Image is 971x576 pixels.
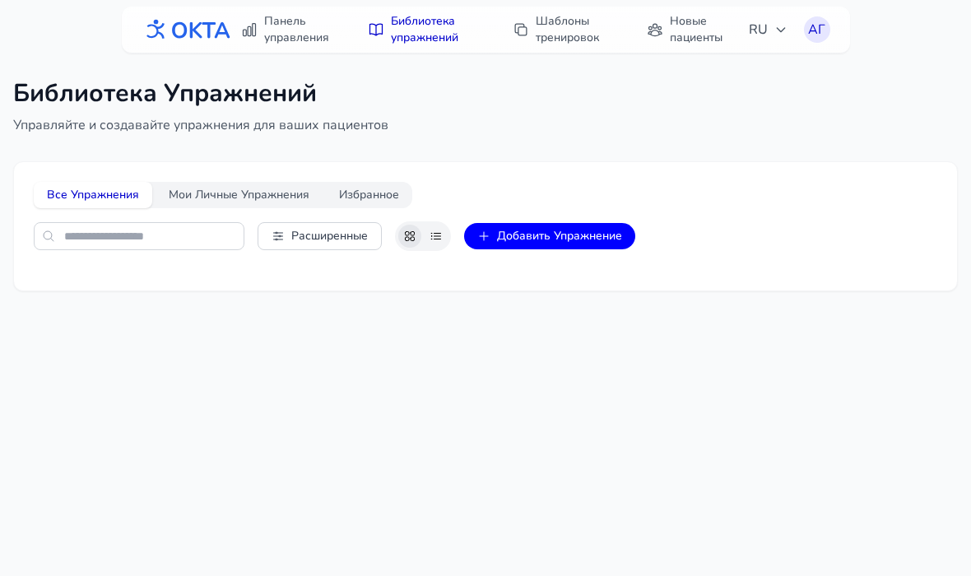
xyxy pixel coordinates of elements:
button: Все Упражнения [34,182,152,208]
span: RU [749,20,787,39]
button: Мои Личные Упражнения [156,182,323,208]
button: RU [739,13,797,46]
button: Добавить Упражнение [464,223,635,249]
span: Расширенные [291,228,368,244]
button: АГ [804,16,830,43]
a: Новые пациенты [637,7,739,53]
h1: Библиотека Упражнений [13,79,958,109]
img: OKTA logo [142,13,231,46]
button: Избранное [326,182,412,208]
p: Управляйте и создавайте упражнения для ваших пациентов [13,115,958,135]
button: Расширенные [258,222,382,250]
a: Библиотека упражнений [358,7,490,53]
a: Панель управления [231,7,345,53]
a: Шаблоны тренировок [503,7,624,53]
